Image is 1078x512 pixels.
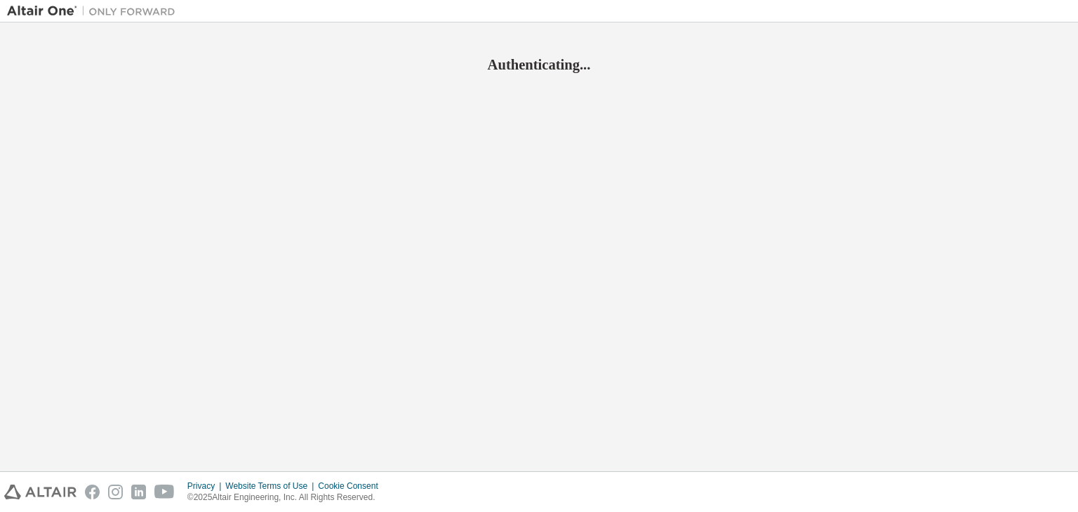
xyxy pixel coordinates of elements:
[154,485,175,499] img: youtube.svg
[7,55,1071,74] h2: Authenticating...
[4,485,76,499] img: altair_logo.svg
[225,480,318,492] div: Website Terms of Use
[187,480,225,492] div: Privacy
[187,492,387,504] p: © 2025 Altair Engineering, Inc. All Rights Reserved.
[85,485,100,499] img: facebook.svg
[318,480,386,492] div: Cookie Consent
[7,4,182,18] img: Altair One
[131,485,146,499] img: linkedin.svg
[108,485,123,499] img: instagram.svg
